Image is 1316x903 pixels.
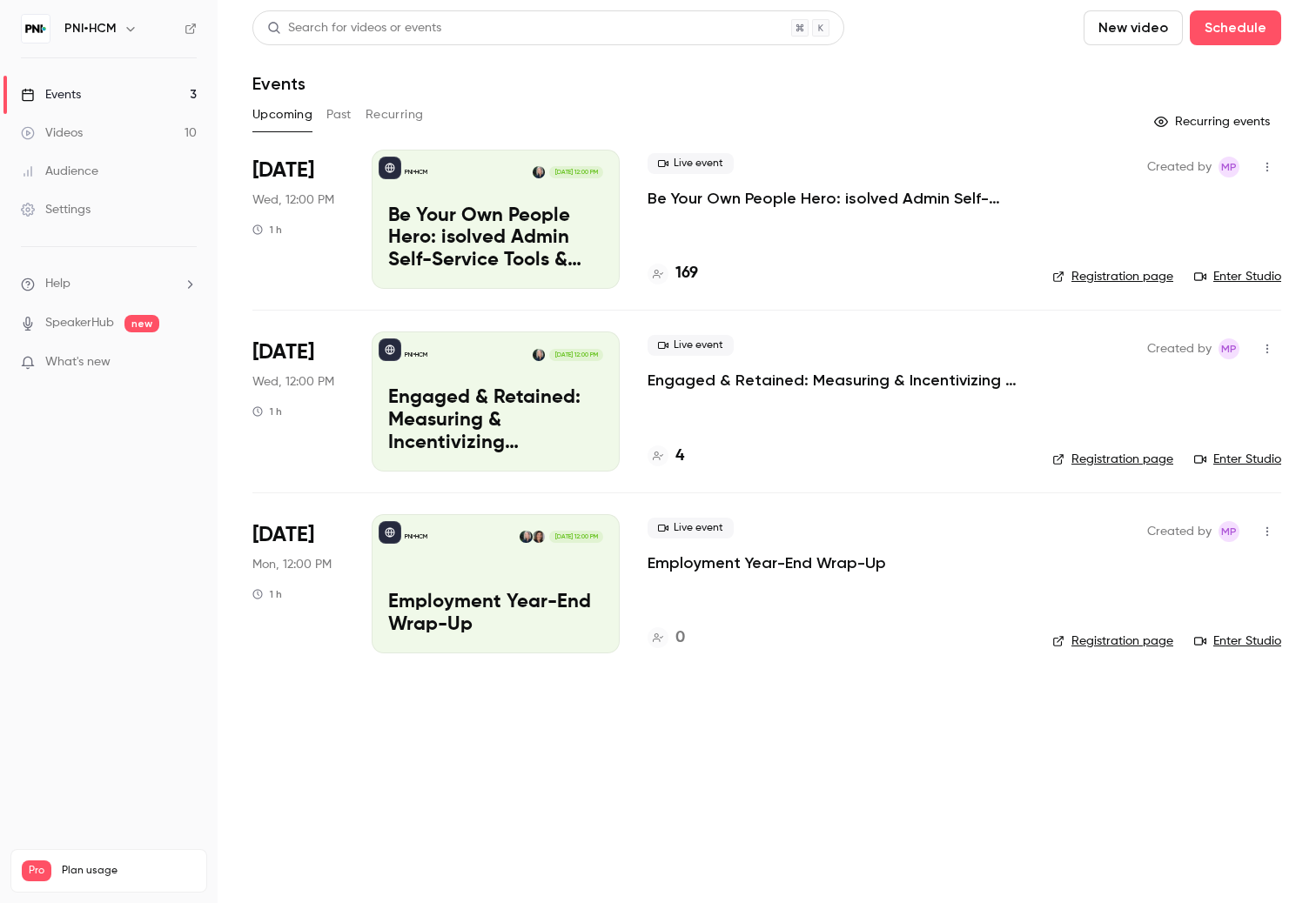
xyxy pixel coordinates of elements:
h4: 0 [675,626,685,650]
h4: 4 [675,445,684,468]
button: New video [1084,10,1183,45]
button: Past [326,101,352,129]
a: 4 [648,445,684,468]
div: Search for videos or events [267,19,441,37]
div: 1 h [252,405,282,418]
button: Upcoming [252,101,312,129]
div: Oct 15 Wed, 1:00 PM (America/New York) [252,150,344,289]
p: PNI•HCM [405,351,427,359]
p: Employment Year-End Wrap-Up [388,592,603,637]
a: Be Your Own People Hero: isolved Admin Self-Service Tools & TipsPNI•HCMAmy Miller[DATE] 12:00 PMB... [372,150,620,289]
a: Enter Studio [1194,632,1281,650]
h1: Events [252,73,305,94]
a: Employment Year-End Wrap-Up [648,552,886,573]
span: [DATE] 12:00 PM [549,531,602,543]
span: MP [1221,157,1237,177]
p: PNI•HCM [405,532,427,541]
img: Merry Campbell [533,531,545,543]
span: Created by [1147,521,1212,542]
img: PNI•HCM [22,15,50,43]
a: Enter Studio [1194,268,1281,285]
span: [DATE] [252,338,314,366]
div: Videos [21,124,83,142]
p: PNI•HCM [405,168,427,177]
div: Settings [21,201,91,218]
button: Schedule [1190,10,1281,45]
div: Nov 24 Mon, 1:00 PM (America/New York) [252,514,344,653]
span: [DATE] [252,521,314,549]
span: new [124,315,159,332]
iframe: Noticeable Trigger [176,355,197,371]
span: [DATE] [252,157,314,184]
a: Registration page [1052,451,1173,468]
span: What's new [45,353,111,371]
div: Audience [21,163,98,180]
div: Events [21,86,81,104]
div: Nov 12 Wed, 1:00 PM (America/New York) [252,331,344,471]
h6: PNI•HCM [64,20,117,37]
a: 169 [648,262,698,285]
span: Melissa Pisarski [1219,338,1239,359]
img: Amy Miller [533,166,545,178]
button: Recurring [366,101,424,129]
button: Recurring events [1146,108,1281,136]
img: Amy Miller [520,531,532,543]
span: Help [45,275,70,293]
span: [DATE] 12:00 PM [549,349,602,361]
span: Wed, 12:00 PM [252,191,334,209]
span: Wed, 12:00 PM [252,373,334,391]
span: Plan usage [62,864,196,878]
span: Melissa Pisarski [1219,521,1239,542]
a: Be Your Own People Hero: isolved Admin Self-Service Tools & Tips [648,188,1024,209]
span: Created by [1147,338,1212,359]
span: Pro [22,860,51,881]
a: Registration page [1052,632,1173,650]
p: Be Your Own People Hero: isolved Admin Self-Service Tools & Tips [388,205,603,272]
h4: 169 [675,262,698,285]
a: SpeakerHub [45,314,114,332]
span: Melissa Pisarski [1219,157,1239,177]
a: Employment Year-End Wrap-UpPNI•HCMMerry CampbellAmy Miller[DATE] 12:00 PMEmployment Year-End Wrap-Up [372,514,620,653]
li: help-dropdown-opener [21,275,197,293]
a: 0 [648,626,685,650]
span: MP [1221,338,1237,359]
img: Amy Miller [533,349,545,361]
span: Live event [648,518,734,538]
span: Created by [1147,157,1212,177]
span: Mon, 12:00 PM [252,556,332,573]
span: Live event [648,153,734,174]
span: MP [1221,521,1237,542]
span: [DATE] 12:00 PM [549,166,602,178]
div: 1 h [252,587,282,601]
a: Registration page [1052,268,1173,285]
span: Live event [648,335,734,356]
p: Engaged & Retained: Measuring & Incentivizing Performance Through Engagement [388,387,603,454]
div: 1 h [252,223,282,237]
a: Engaged & Retained: Measuring & Incentivizing Performance Through EngagementPNI•HCMAmy Miller[DAT... [372,331,620,471]
a: Engaged & Retained: Measuring & Incentivizing Performance Through Engagement [648,370,1024,391]
a: Enter Studio [1194,451,1281,468]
